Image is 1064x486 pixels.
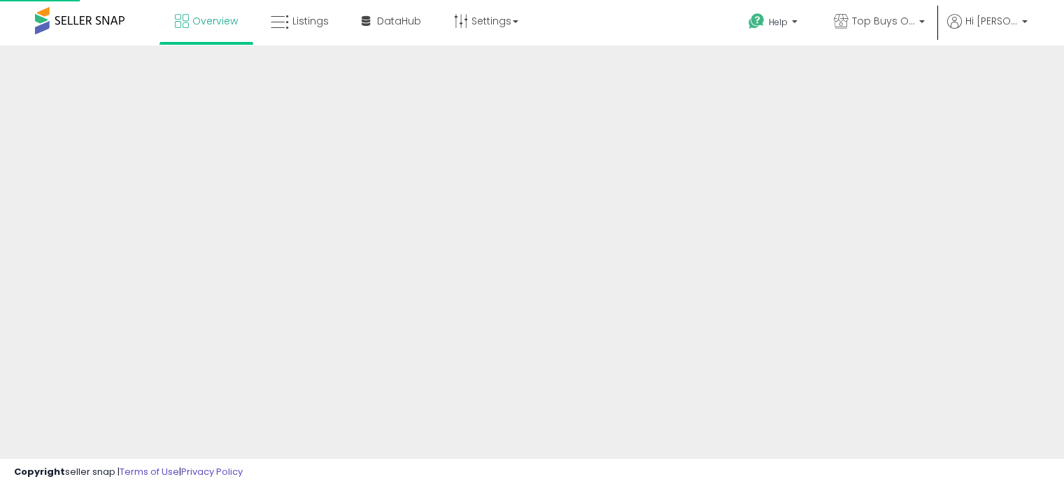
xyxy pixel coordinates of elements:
a: Help [737,2,811,45]
span: DataHub [377,14,421,28]
span: Hi [PERSON_NAME] [965,14,1018,28]
a: Hi [PERSON_NAME] [947,14,1028,45]
div: seller snap | | [14,466,243,479]
i: Get Help [748,13,765,30]
span: Overview [192,14,238,28]
span: Listings [292,14,329,28]
span: Help [769,16,788,28]
span: Top Buys Only! [852,14,915,28]
strong: Copyright [14,465,65,478]
a: Privacy Policy [181,465,243,478]
a: Terms of Use [120,465,179,478]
